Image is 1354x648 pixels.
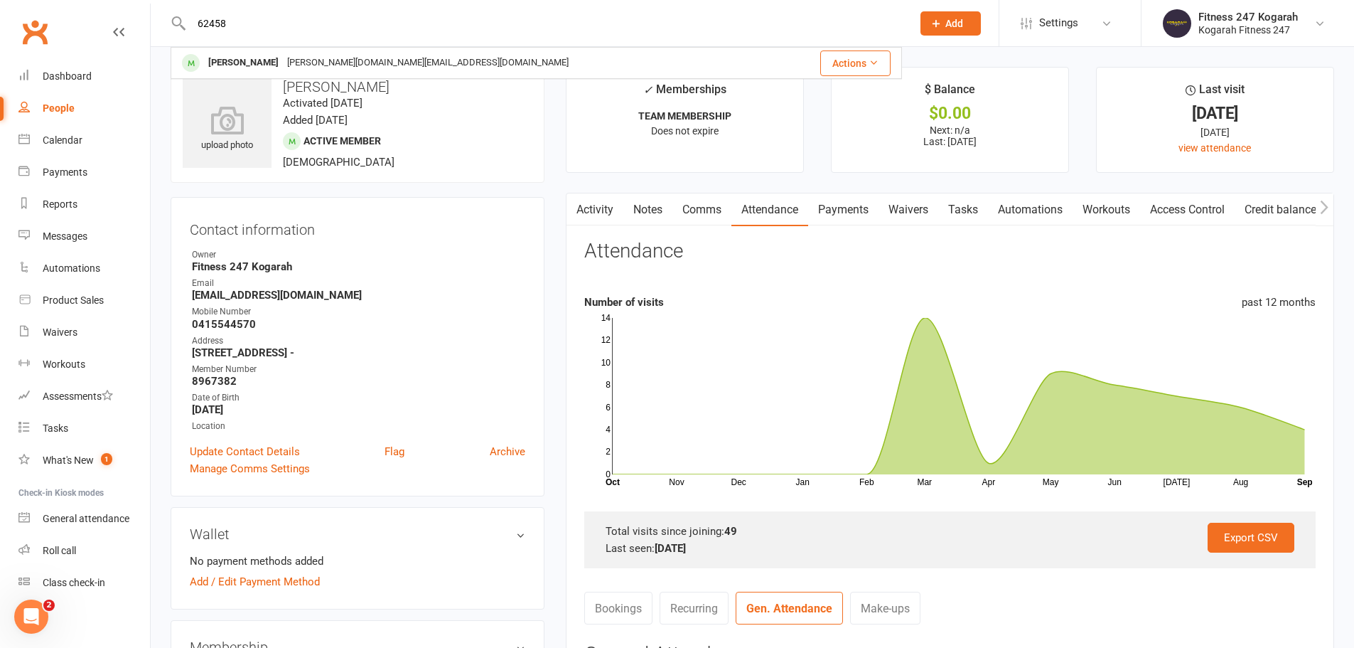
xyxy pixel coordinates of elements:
div: Waivers [43,326,77,338]
a: Waivers [18,317,150,349]
div: Kogarah Fitness 247 [1198,23,1298,36]
div: Dashboard [43,70,92,82]
strong: Number of visits [584,296,664,309]
div: Fitness 247 Kogarah [1198,11,1298,23]
button: Actions [820,51,891,76]
a: Dashboard [18,60,150,92]
div: [DATE] [1109,106,1321,121]
span: 1 [101,453,112,465]
div: Product Sales [43,294,104,306]
div: Reports [43,198,77,210]
span: [DEMOGRAPHIC_DATA] [283,156,394,169]
div: past 12 months [1242,294,1316,311]
a: Update Contact Details [190,443,300,460]
a: Credit balance [1235,193,1326,226]
div: What's New [43,455,94,466]
div: [PERSON_NAME][DOMAIN_NAME][EMAIL_ADDRESS][DOMAIN_NAME] [283,53,573,73]
a: Add / Edit Payment Method [190,573,320,590]
a: Bookings [584,592,652,625]
strong: [DATE] [192,403,525,416]
div: Class check-in [43,577,105,588]
a: Flag [385,443,404,460]
div: Owner [192,248,525,262]
a: Make-ups [850,592,920,625]
a: Automations [988,193,1073,226]
h3: Contact information [190,216,525,238]
a: Workouts [1073,193,1140,226]
a: Tasks [18,413,150,445]
a: Gen. Attendance [736,592,843,625]
a: Export CSV [1208,523,1294,553]
div: Date of Birth [192,391,525,405]
strong: TEAM MEMBERSHIP [638,110,731,122]
a: Notes [623,193,672,226]
a: Waivers [879,193,938,226]
a: Calendar [18,124,150,156]
div: Payments [43,166,87,178]
p: Next: n/a Last: [DATE] [844,124,1055,147]
span: Active member [303,135,381,147]
strong: 49 [724,525,737,538]
div: [DATE] [1109,124,1321,140]
span: Settings [1039,7,1078,39]
img: thumb_image1749097489.png [1163,9,1191,38]
li: No payment methods added [190,553,525,570]
div: Email [192,277,525,290]
div: Last seen: [606,540,1294,557]
i: ✓ [643,83,652,97]
div: Calendar [43,134,82,146]
button: Add [920,11,981,36]
a: Recurring [660,592,729,625]
iframe: Intercom live chat [14,600,48,634]
input: Search... [187,14,902,33]
div: Location [192,420,525,433]
h3: Wallet [190,526,525,542]
a: Tasks [938,193,988,226]
h3: [PERSON_NAME] [183,79,532,95]
div: Total visits since joining: [606,523,1294,540]
a: Comms [672,193,731,226]
a: Automations [18,253,150,285]
strong: [STREET_ADDRESS] - [192,346,525,359]
time: Activated [DATE] [283,97,362,110]
a: Assessments [18,381,150,413]
div: Messages [43,230,87,242]
a: Workouts [18,349,150,381]
a: Payments [808,193,879,226]
a: Roll call [18,535,150,567]
a: Archive [490,443,525,460]
span: 2 [43,600,55,611]
strong: [EMAIL_ADDRESS][DOMAIN_NAME] [192,289,525,302]
div: Tasks [43,423,68,434]
span: Does not expire [651,125,719,137]
div: Address [192,334,525,348]
div: $0.00 [844,106,1055,121]
span: Add [945,18,963,29]
div: Assessments [43,391,113,402]
a: Class kiosk mode [18,567,150,599]
a: Reports [18,188,150,221]
a: Payments [18,156,150,188]
div: General attendance [43,513,129,524]
strong: 8967382 [192,375,525,388]
a: General attendance kiosk mode [18,503,150,535]
div: People [43,102,75,114]
a: What's New1 [18,445,150,477]
a: People [18,92,150,124]
a: Product Sales [18,285,150,317]
div: Workouts [43,358,85,370]
a: Clubworx [17,14,53,50]
div: Roll call [43,545,76,556]
h3: Attendance [584,240,683,262]
div: Member Number [192,363,525,376]
div: Last visit [1186,80,1245,106]
div: Memberships [643,80,726,107]
strong: [DATE] [655,542,686,555]
a: view attendance [1178,142,1251,154]
div: [PERSON_NAME] [204,53,283,73]
div: $ Balance [925,80,975,106]
div: Automations [43,262,100,274]
a: Attendance [731,193,808,226]
a: Messages [18,221,150,253]
strong: Fitness 247 Kogarah [192,260,525,273]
